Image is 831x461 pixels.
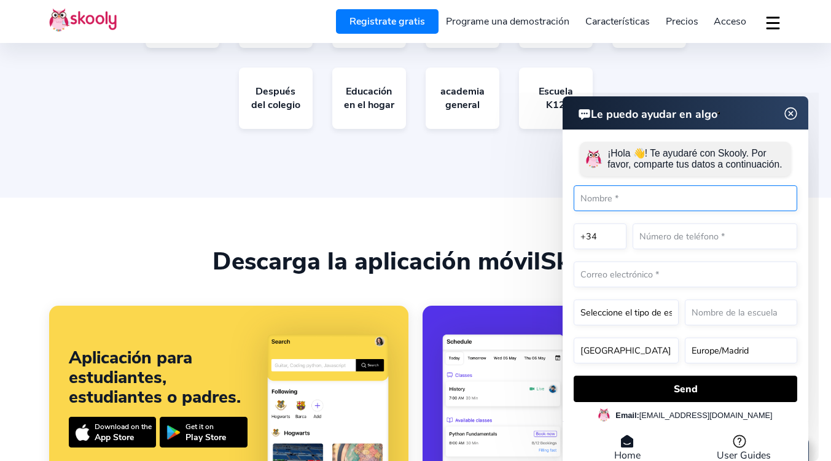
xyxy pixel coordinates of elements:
a: Precios [658,12,706,31]
img: icon-playstore [166,425,181,440]
a: Después del colegio [239,68,313,129]
div: App Store [95,432,152,443]
a: Educación en el hogar [332,68,406,129]
a: Acceso [706,12,754,31]
div: Get it on [185,422,226,432]
span: Precios [666,15,698,28]
div: Download on the [95,422,152,432]
button: dropdown menu [764,9,782,37]
span: Acceso [714,15,746,28]
img: icon-appstore [76,424,90,441]
a: Programe una demostración [439,12,578,31]
a: Download on theApp Store [69,417,156,447]
div: Aplicación para estudiantes, estudiantes o padres. [69,348,248,407]
a: Características [577,12,658,31]
div: Play Store [185,432,226,443]
img: Skooly [49,8,117,32]
a: Escuela K12 [519,68,593,129]
a: Get it onPlay Store [160,417,247,447]
a: academia general [426,68,499,129]
a: Registrate gratis [336,9,439,34]
div: Descarga la aplicación móvil [49,247,782,276]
